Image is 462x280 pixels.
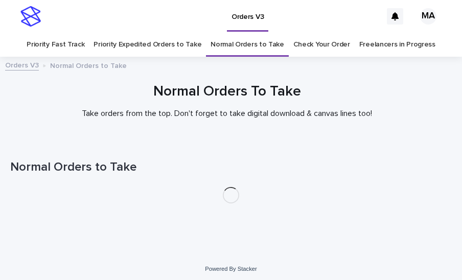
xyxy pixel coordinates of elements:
a: Freelancers in Progress [359,33,435,57]
a: Check Your Order [293,33,350,57]
p: Normal Orders to Take [50,59,127,71]
a: Orders V3 [5,59,39,71]
a: Priority Fast Track [27,33,84,57]
h1: Normal Orders To Take [10,83,444,101]
div: MA [420,8,436,25]
h1: Normal Orders to Take [10,160,452,175]
a: Priority Expedited Orders to Take [94,33,201,57]
a: Normal Orders to Take [211,33,284,57]
p: Take orders from the top. Don't forget to take digital download & canvas lines too! [22,109,431,119]
a: Powered By Stacker [205,266,257,272]
img: stacker-logo-s-only.png [20,6,41,27]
